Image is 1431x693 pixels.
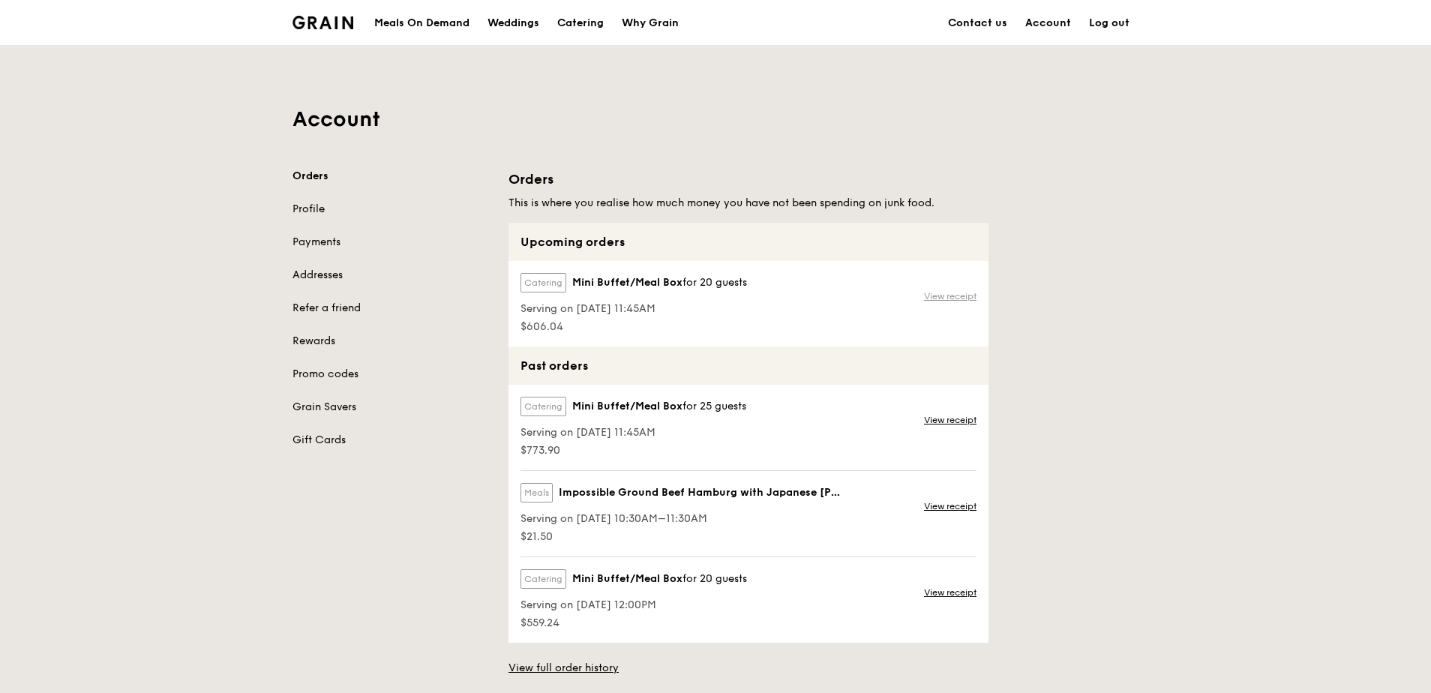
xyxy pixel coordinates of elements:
a: Grain Savers [292,400,490,415]
span: for 25 guests [682,400,746,412]
a: Addresses [292,268,490,283]
div: Weddings [487,1,539,46]
span: Mini Buffet/Meal Box [572,275,682,290]
h1: Account [292,106,1138,133]
a: Log out [1080,1,1138,46]
span: $21.50 [520,529,845,544]
a: Contact us [939,1,1016,46]
a: Weddings [478,1,548,46]
a: Profile [292,202,490,217]
a: Promo codes [292,367,490,382]
label: Catering [520,273,566,292]
a: Refer a friend [292,301,490,316]
span: Mini Buffet/Meal Box [572,399,682,414]
a: View receipt [924,414,976,426]
a: Account [1016,1,1080,46]
div: Upcoming orders [508,223,988,261]
span: Serving on [DATE] 11:45AM [520,301,747,316]
span: $773.90 [520,443,746,458]
a: Payments [292,235,490,250]
span: Serving on [DATE] 12:00PM [520,598,747,613]
label: Meals [520,483,553,502]
div: Past orders [508,346,988,385]
img: Grain [292,16,353,29]
a: Gift Cards [292,433,490,448]
a: View receipt [924,586,976,598]
span: for 20 guests [682,572,747,585]
div: Meals On Demand [374,1,469,46]
h1: Orders [508,169,988,190]
a: Rewards [292,334,490,349]
a: Why Grain [613,1,688,46]
span: Mini Buffet/Meal Box [572,571,682,586]
a: View full order history [508,661,619,676]
a: Catering [548,1,613,46]
label: Catering [520,397,566,416]
label: Catering [520,569,566,589]
h5: This is where you realise how much money you have not been spending on junk food. [508,196,988,211]
span: Impossible Ground Beef Hamburg with Japanese [PERSON_NAME] [559,485,845,500]
span: Serving on [DATE] 11:45AM [520,425,746,440]
span: Serving on [DATE] 10:30AM–11:30AM [520,511,845,526]
div: Catering [557,1,604,46]
span: for 20 guests [682,276,747,289]
span: $559.24 [520,616,747,631]
span: $606.04 [520,319,747,334]
a: Orders [292,169,490,184]
div: Why Grain [622,1,679,46]
a: View receipt [924,290,976,302]
a: View receipt [924,500,976,512]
